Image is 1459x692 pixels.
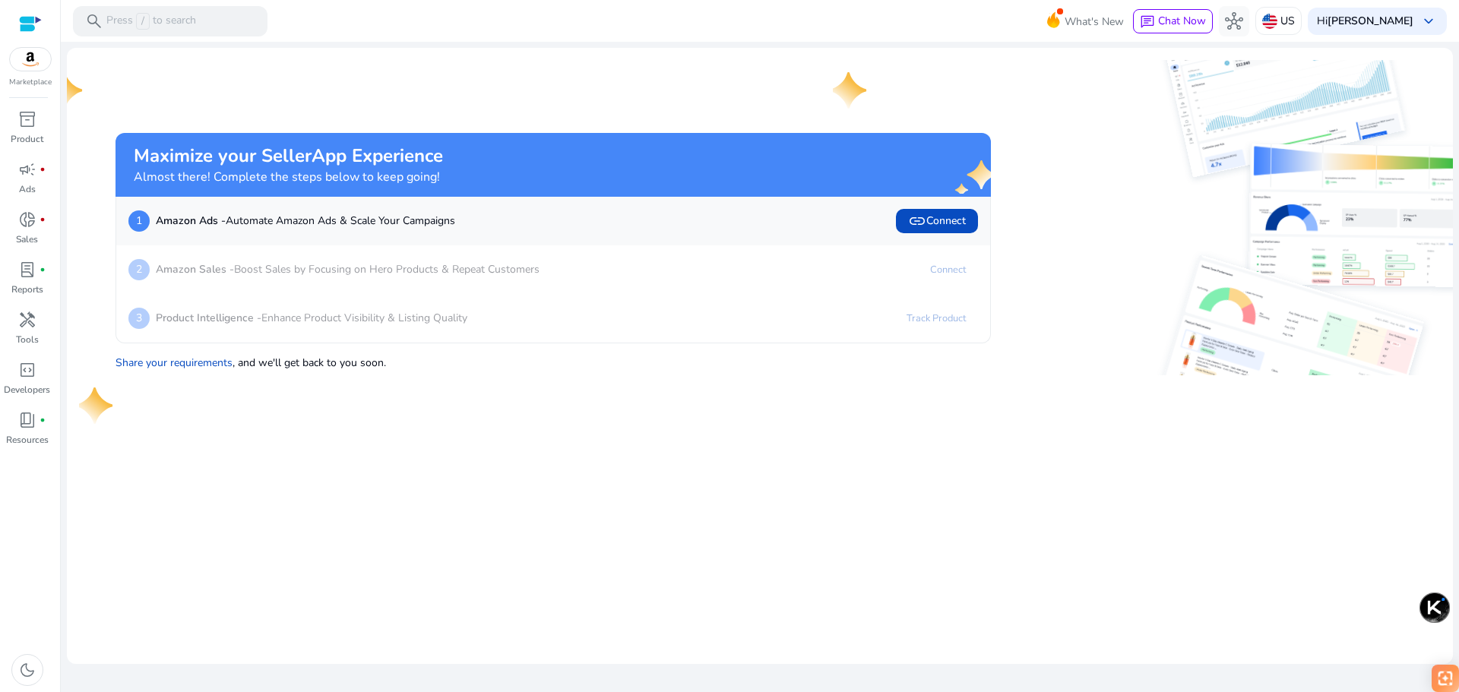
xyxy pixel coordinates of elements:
[1065,8,1124,35] span: What's New
[49,72,85,109] img: one-star.svg
[1328,14,1413,28] b: [PERSON_NAME]
[136,13,150,30] span: /
[918,258,978,282] a: Connect
[18,311,36,329] span: handyman
[40,417,46,423] span: fiber_manual_record
[9,77,52,88] p: Marketplace
[1140,14,1155,30] span: chat
[156,262,234,276] b: Amazon Sales -
[6,433,49,447] p: Resources
[18,411,36,429] span: book_4
[134,170,443,185] h4: Almost there! Complete the steps below to keep going!
[1419,12,1438,30] span: keyboard_arrow_down
[1158,14,1206,28] span: Chat Now
[1219,6,1249,36] button: hub
[11,132,43,146] p: Product
[156,213,226,228] b: Amazon Ads -
[18,361,36,379] span: code_blocks
[106,13,196,30] p: Press to search
[896,209,978,233] button: linkConnect
[1262,14,1277,29] img: us.svg
[1133,9,1213,33] button: chatChat Now
[908,212,926,230] span: link
[116,349,991,371] p: , and we'll get back to you soon.
[128,308,150,329] p: 3
[116,355,233,370] a: Share your requirements
[40,166,46,172] span: fiber_manual_record
[16,232,38,246] p: Sales
[908,212,966,230] span: Connect
[85,12,103,30] span: search
[833,72,869,109] img: one-star.svg
[18,261,36,279] span: lab_profile
[18,110,36,128] span: inventory_2
[128,210,150,232] p: 1
[156,311,261,325] b: Product Intelligence -
[79,387,116,424] img: one-star.svg
[156,310,467,326] p: Enhance Product Visibility & Listing Quality
[40,216,46,223] span: fiber_manual_record
[1317,16,1413,27] p: Hi
[1225,12,1243,30] span: hub
[1280,8,1295,34] p: US
[18,160,36,179] span: campaign
[156,261,540,277] p: Boost Sales by Focusing on Hero Products & Repeat Customers
[18,661,36,679] span: dark_mode
[156,213,455,229] p: Automate Amazon Ads & Scale Your Campaigns
[4,383,50,397] p: Developers
[18,210,36,229] span: donut_small
[40,267,46,273] span: fiber_manual_record
[134,145,443,167] h2: Maximize your SellerApp Experience
[894,306,978,330] a: Track Product
[11,283,43,296] p: Reports
[128,259,150,280] p: 2
[10,48,51,71] img: amazon.svg
[16,333,39,346] p: Tools
[19,182,36,196] p: Ads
